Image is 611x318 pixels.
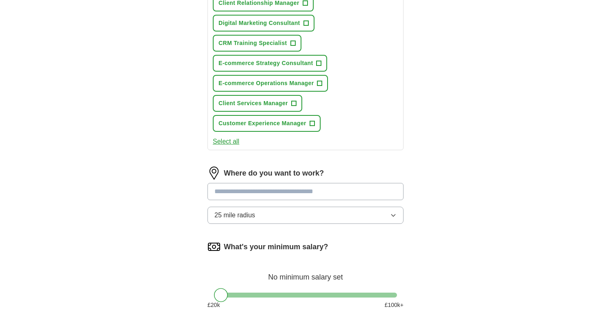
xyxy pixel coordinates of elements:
[219,19,300,27] span: Digital Marketing Consultant
[207,167,221,180] img: location.png
[224,168,324,179] label: Where do you want to work?
[213,55,327,72] button: E-commerce Strategy Consultant
[213,35,301,52] button: CRM Training Specialist
[224,241,328,253] label: What's your minimum salary?
[219,39,287,47] span: CRM Training Specialist
[207,263,404,283] div: No minimum salary set
[219,119,306,128] span: Customer Experience Manager
[207,207,404,224] button: 25 mile radius
[219,79,314,88] span: E-commerce Operations Manager
[214,210,255,220] span: 25 mile radius
[213,95,302,112] button: Client Services Manager
[213,15,314,32] button: Digital Marketing Consultant
[207,301,220,309] span: £ 20 k
[385,301,404,309] span: £ 100 k+
[213,115,321,132] button: Customer Experience Manager
[219,59,313,68] span: E-commerce Strategy Consultant
[213,75,328,92] button: E-commerce Operations Manager
[219,99,288,108] span: Client Services Manager
[207,240,221,253] img: salary.png
[213,137,239,147] button: Select all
